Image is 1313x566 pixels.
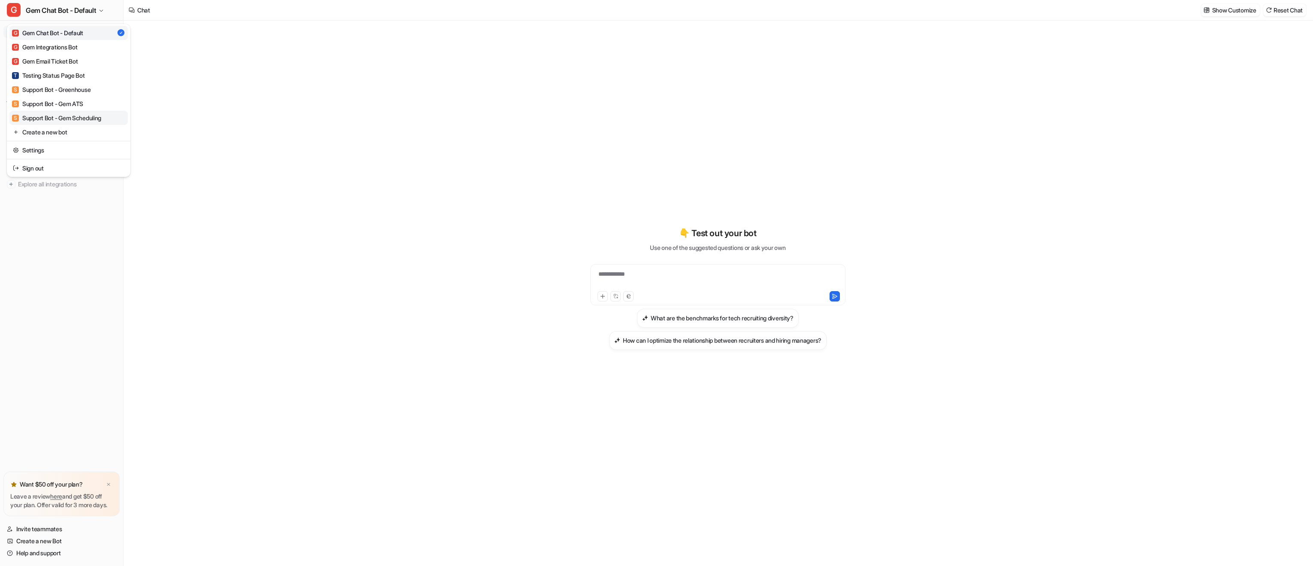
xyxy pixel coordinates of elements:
span: G [12,58,19,65]
img: reset [13,146,19,155]
span: S [12,115,19,122]
div: Gem Email Ticket Bot [12,57,78,66]
div: Gem Integrations Bot [12,43,77,52]
a: Settings [9,143,128,157]
img: reset [13,164,19,173]
div: GGem Chat Bot - Default [7,24,130,177]
span: G [12,44,19,51]
div: Support Bot - Gem ATS [12,99,83,108]
div: Support Bot - Gem Scheduling [12,113,101,122]
div: Gem Chat Bot - Default [12,28,83,37]
div: Testing Status Page Bot [12,71,85,80]
span: Gem Chat Bot - Default [26,4,96,16]
span: G [12,30,19,37]
span: G [7,3,21,17]
span: S [12,100,19,107]
div: Support Bot - Greenhouse [12,85,91,94]
span: S [12,86,19,93]
a: Sign out [9,161,128,175]
span: T [12,72,19,79]
a: Create a new bot [9,125,128,139]
img: reset [13,128,19,137]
